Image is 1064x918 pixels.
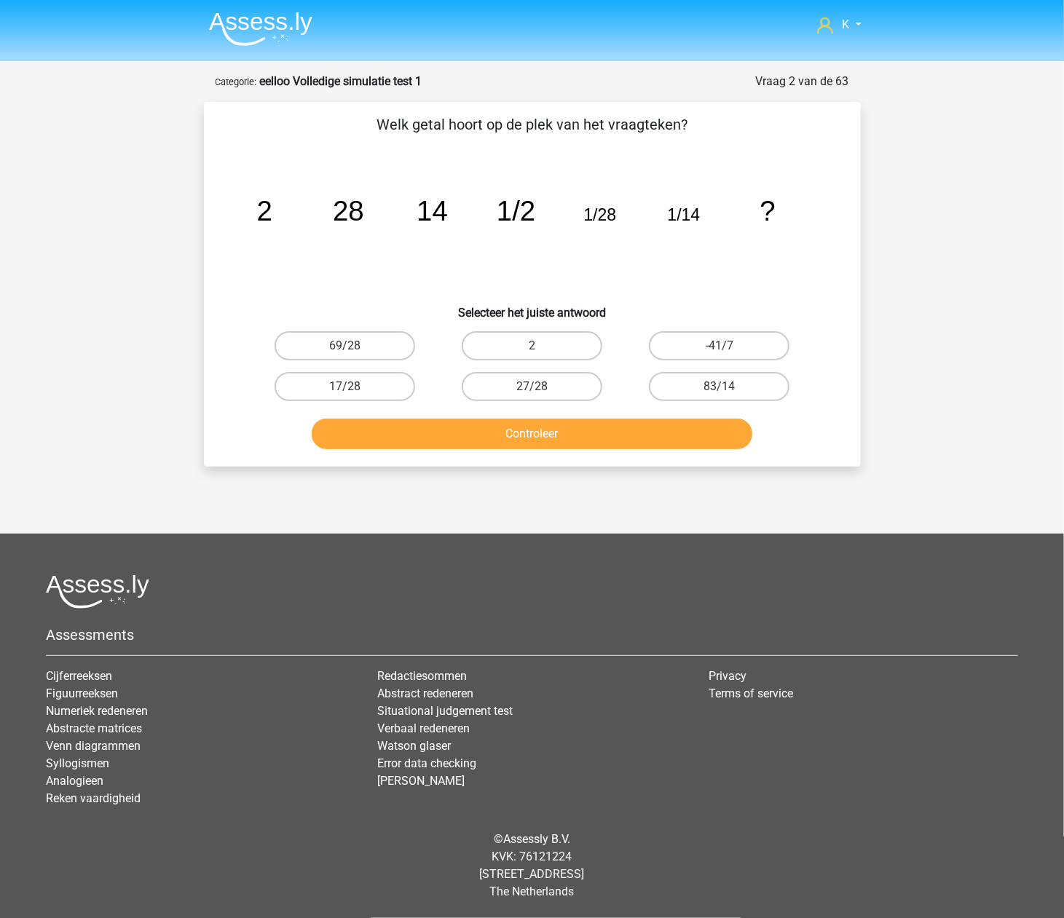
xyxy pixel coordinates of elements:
[649,372,789,401] label: 83/14
[260,74,422,88] strong: eelloo Volledige simulatie test 1
[583,205,616,224] tspan: 1/28
[462,331,602,360] label: 2
[46,704,148,718] a: Numeriek redeneren
[462,372,602,401] label: 27/28
[46,756,109,770] a: Syllogismen
[46,791,141,805] a: Reken vaardigheid
[377,704,513,718] a: Situational judgement test
[377,669,467,683] a: Redactiesommen
[275,372,415,401] label: 17/28
[46,574,149,609] img: Assessly logo
[377,756,476,770] a: Error data checking
[760,195,775,226] tspan: ?
[46,626,1018,644] h5: Assessments
[377,721,470,735] a: Verbaal redeneren
[312,419,752,449] button: Controleer
[417,195,448,226] tspan: 14
[709,686,793,700] a: Terms of service
[275,331,415,360] label: 69/28
[377,686,473,700] a: Abstract redeneren
[497,195,535,226] tspan: 1/2
[377,739,451,753] a: Watson glaser
[227,294,838,320] h6: Selecteer het juiste antwoord
[227,114,838,135] p: Welk getal hoort op de plek van het vraagteken?
[811,16,867,33] a: K
[216,76,257,87] small: Categorie:
[709,669,746,683] a: Privacy
[756,73,849,90] div: Vraag 2 van de 63
[842,17,849,31] span: K
[46,686,118,700] a: Figuurreeksen
[667,205,700,224] tspan: 1/14
[377,774,465,788] a: [PERSON_NAME]
[209,12,312,46] img: Assessly
[503,832,570,846] a: Assessly B.V.
[649,331,789,360] label: -41/7
[46,739,141,753] a: Venn diagrammen
[256,195,272,226] tspan: 2
[35,819,1029,912] div: © KVK: 76121224 [STREET_ADDRESS] The Netherlands
[46,774,103,788] a: Analogieen
[46,669,112,683] a: Cijferreeksen
[46,721,142,735] a: Abstracte matrices
[333,195,364,226] tspan: 28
